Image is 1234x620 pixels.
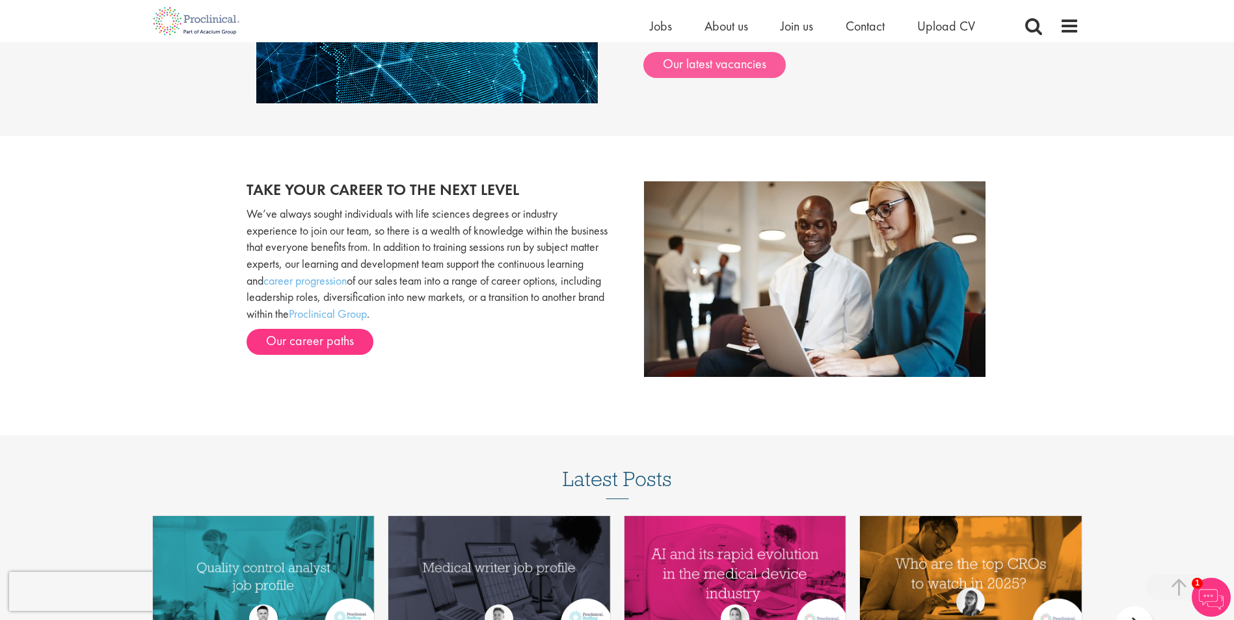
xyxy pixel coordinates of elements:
a: Contact [846,18,885,34]
p: We’ve always sought individuals with life sciences degrees or industry experience to join our tea... [247,205,608,322]
a: Our career paths [247,329,373,355]
a: Join us [781,18,813,34]
a: Upload CV [917,18,975,34]
a: Jobs [650,18,672,34]
h3: Latest Posts [563,468,672,499]
span: 1 [1192,578,1203,589]
h2: Take your career to the next level [247,181,608,198]
a: Our latest vacancies [643,52,786,78]
a: About us [704,18,748,34]
a: career progression [263,273,347,288]
img: Chatbot [1192,578,1231,617]
a: Proclinical Group [289,306,367,321]
img: Theodora Savlovschi - Wicks [956,588,985,616]
iframe: reCAPTCHA [9,572,176,611]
